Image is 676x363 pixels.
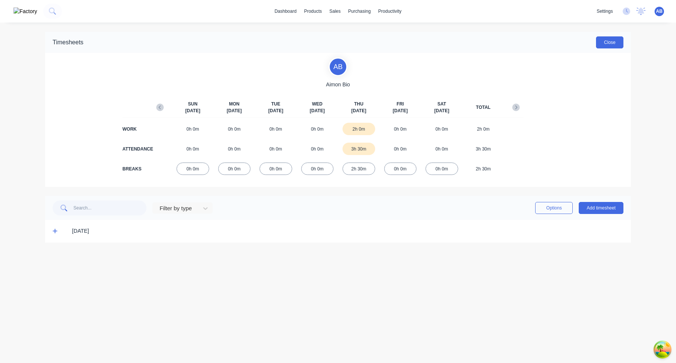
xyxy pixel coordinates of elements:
div: 0h 0m [301,163,334,175]
div: purchasing [344,6,374,17]
div: 2h 0m [343,123,375,135]
span: [DATE] [227,107,242,114]
button: Add timesheet [579,202,623,214]
button: Open Tanstack query devtools [655,342,670,357]
button: Options [535,202,573,214]
div: 3h 30m [343,143,375,155]
span: SAT [438,101,446,107]
span: THU [354,101,364,107]
div: 0h 0m [384,163,417,175]
span: FRI [397,101,404,107]
div: 0h 0m [218,143,251,155]
div: productivity [374,6,405,17]
div: 0h 0m [177,163,209,175]
button: Close [596,36,623,48]
div: 0h 0m [301,143,334,155]
div: 0h 0m [260,163,292,175]
input: Search... [74,200,147,215]
div: 2h 30m [343,163,375,175]
div: A B [329,57,347,76]
div: ATTENDANCE [122,146,152,152]
span: [DATE] [351,107,366,114]
div: 0h 0m [218,163,251,175]
span: [DATE] [393,107,408,114]
div: 0h 0m [301,123,334,135]
span: [DATE] [434,107,449,114]
div: 3h 30m [467,143,500,155]
span: TUE [271,101,280,107]
div: 0h 0m [177,123,209,135]
div: settings [593,6,617,17]
span: MON [229,101,240,107]
span: [DATE] [268,107,283,114]
div: 0h 0m [384,143,417,155]
span: [DATE] [310,107,325,114]
div: [DATE] [72,227,623,235]
span: AB [656,8,662,15]
div: sales [326,6,344,17]
div: 0h 0m [177,143,209,155]
div: WORK [122,126,152,133]
div: 0h 0m [426,163,458,175]
div: BREAKS [122,166,152,172]
div: products [300,6,326,17]
a: dashboard [271,6,300,17]
div: 0h 0m [260,123,292,135]
div: 0h 0m [426,143,458,155]
div: 0h 0m [260,143,292,155]
img: Factory [14,8,37,15]
div: 0h 0m [218,123,251,135]
div: 2h 0m [467,123,500,135]
div: Timesheets [53,38,83,47]
span: Aimon Bio [326,81,350,89]
span: WED [312,101,323,107]
div: 0h 0m [426,123,458,135]
span: TOTAL [476,104,490,111]
div: 2h 30m [467,163,500,175]
div: 0h 0m [384,123,417,135]
span: SUN [188,101,198,107]
span: [DATE] [185,107,200,114]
